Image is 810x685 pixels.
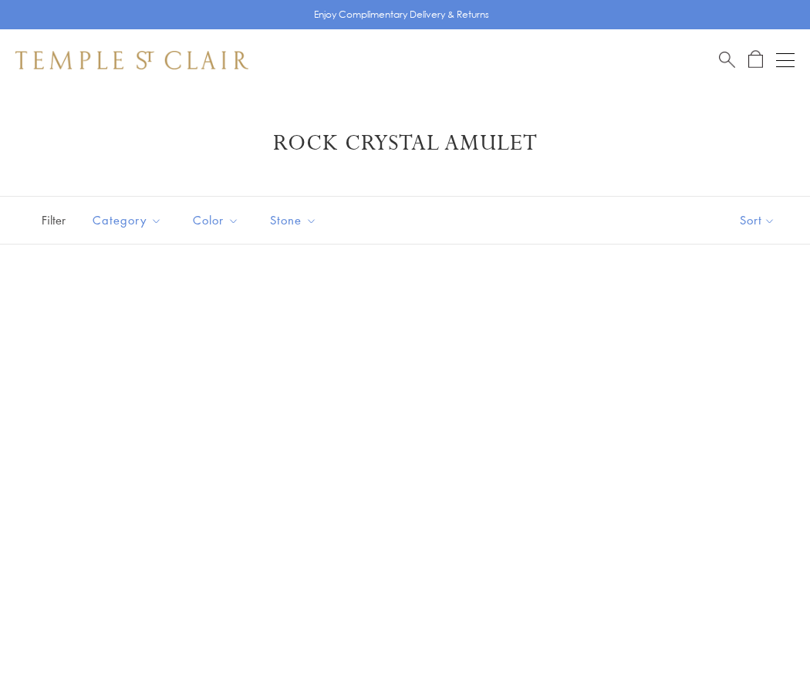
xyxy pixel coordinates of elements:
[719,50,735,69] a: Search
[705,197,810,244] button: Show sort by
[39,130,771,157] h1: Rock Crystal Amulet
[748,50,763,69] a: Open Shopping Bag
[85,211,174,230] span: Category
[185,211,251,230] span: Color
[314,7,489,22] p: Enjoy Complimentary Delivery & Returns
[15,51,248,69] img: Temple St. Clair
[181,203,251,238] button: Color
[258,203,329,238] button: Stone
[776,51,795,69] button: Open navigation
[81,203,174,238] button: Category
[262,211,329,230] span: Stone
